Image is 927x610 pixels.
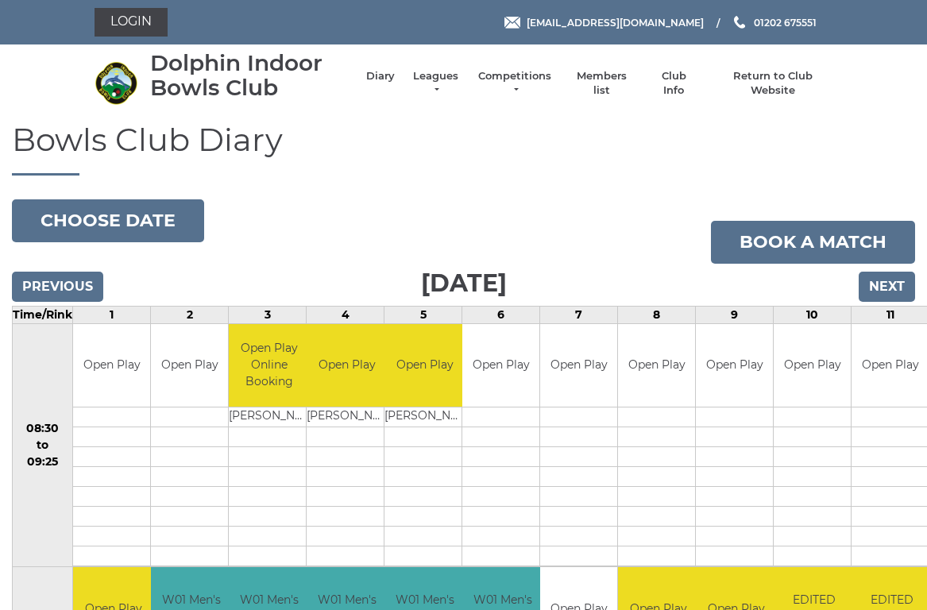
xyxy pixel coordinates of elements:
img: Email [504,17,520,29]
td: [PERSON_NAME] [307,407,387,427]
td: 4 [307,306,384,323]
div: Dolphin Indoor Bowls Club [150,51,350,100]
td: 7 [540,306,618,323]
a: Club Info [651,69,697,98]
a: Login [95,8,168,37]
a: Leagues [411,69,461,98]
td: 1 [73,306,151,323]
a: Members list [569,69,635,98]
span: 01202 675551 [754,16,817,28]
button: Choose date [12,199,204,242]
td: Open Play [73,324,150,407]
td: 8 [618,306,696,323]
td: Open Play [618,324,695,407]
a: Diary [366,69,395,83]
td: Open Play [151,324,228,407]
img: Dolphin Indoor Bowls Club [95,61,138,105]
a: Phone us 01202 675551 [732,15,817,30]
span: [EMAIL_ADDRESS][DOMAIN_NAME] [527,16,704,28]
td: Open Play [540,324,617,407]
a: Book a match [711,221,915,264]
td: 3 [229,306,307,323]
td: Open Play [384,324,465,407]
input: Previous [12,272,103,302]
td: 9 [696,306,774,323]
td: [PERSON_NAME] [229,407,309,427]
input: Next [859,272,915,302]
td: 10 [774,306,852,323]
td: 08:30 to 09:25 [13,323,73,567]
td: Open Play [696,324,773,407]
td: 2 [151,306,229,323]
td: 6 [462,306,540,323]
td: 5 [384,306,462,323]
a: Competitions [477,69,553,98]
td: Open Play [462,324,539,407]
td: Open Play Online Booking [229,324,309,407]
h1: Bowls Club Diary [12,122,915,176]
a: Email [EMAIL_ADDRESS][DOMAIN_NAME] [504,15,704,30]
td: [PERSON_NAME] [384,407,465,427]
a: Return to Club Website [713,69,832,98]
td: Open Play [307,324,387,407]
td: Time/Rink [13,306,73,323]
img: Phone us [734,16,745,29]
td: Open Play [774,324,851,407]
